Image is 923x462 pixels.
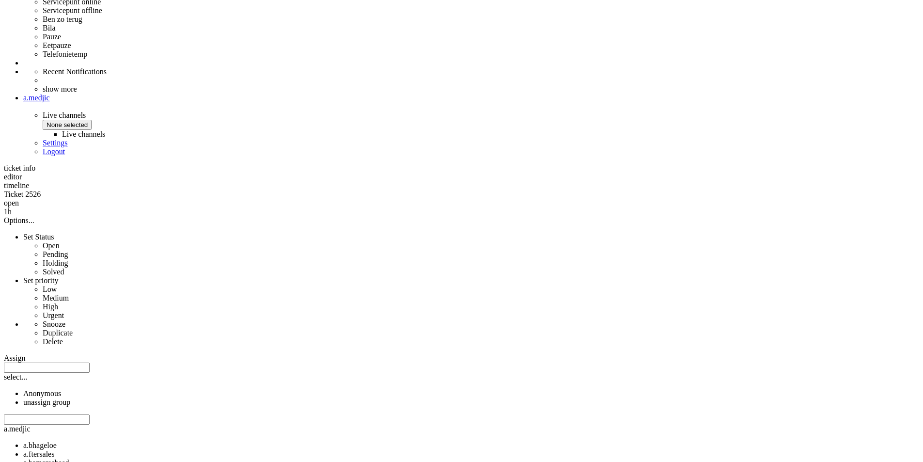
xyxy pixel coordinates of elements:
[43,259,919,268] li: Holding
[4,190,919,199] div: Ticket 2526
[4,4,141,43] body: Rich Text Area. Press ALT-0 for help.
[43,241,60,250] span: Open
[43,250,68,258] span: Pending
[43,85,77,93] a: show more
[23,241,919,276] ul: Set Status
[23,94,919,102] a: a.medjic
[43,337,63,346] span: Delete
[43,15,82,23] label: Ben zo terug
[43,303,919,311] li: High
[43,311,919,320] li: Urgent
[47,121,88,128] span: None selected
[43,120,92,130] button: None selected
[43,294,919,303] li: Medium
[23,441,57,449] span: a.bhageloe
[4,363,919,407] div: Assign Group
[43,320,65,328] span: Snooze
[23,233,54,241] span: Set Status
[43,303,58,311] span: High
[23,233,919,276] li: Set Status
[43,259,68,267] span: Holding
[43,329,919,337] li: Duplicate
[4,207,919,216] div: 1h
[43,337,919,346] li: Delete
[4,373,919,382] div: select...
[23,398,70,406] span: unassign group
[43,32,61,41] label: Pauze
[4,216,919,225] div: Options...
[43,329,73,337] span: Duplicate
[43,285,919,294] li: Low
[43,24,56,32] label: Bila
[4,425,31,433] span: a.medjic
[4,164,919,173] div: ticket info
[4,354,919,363] div: Assign
[23,389,61,398] span: Anonymous
[23,441,919,450] li: a.bhageloe
[43,147,65,156] a: Logout
[43,6,102,15] label: Servicepunt offline
[43,139,68,147] a: Settings
[43,311,64,319] span: Urgent
[43,268,64,276] span: Solved
[43,285,57,293] span: Low
[43,67,919,76] li: Recent Notifications
[62,130,105,138] label: Live channels
[23,276,58,285] span: Set priority
[4,181,919,190] div: timeline
[43,50,87,58] label: Telefonietemp
[43,250,919,259] li: Pending
[23,450,919,459] li: a.ftersales
[23,398,919,407] li: unassign group
[23,389,919,398] li: Anonymous
[43,111,919,139] span: Live channels
[43,41,71,49] label: Eetpauze
[23,276,919,320] li: Set priority
[43,320,919,329] li: Snooze
[43,241,919,250] li: Open
[23,285,919,320] ul: Set priority
[43,294,69,302] span: Medium
[4,173,919,181] div: editor
[4,199,919,207] div: open
[43,268,919,276] li: Solved
[23,450,54,458] span: a.ftersales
